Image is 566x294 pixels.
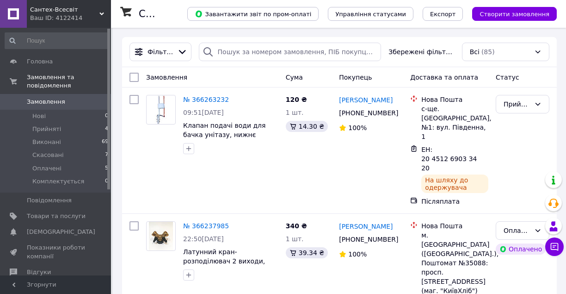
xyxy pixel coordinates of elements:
img: Фото товару [149,222,173,250]
span: 0 [105,177,108,186]
span: ЕН: 20 4512 6903 3420 [421,146,477,172]
div: Оплачено [504,225,530,236]
button: Завантажити звіт по пром-оплаті [187,7,319,21]
span: Сантех-Всесвіт [30,6,99,14]
span: 340 ₴ [286,222,307,230]
span: Створити замовлення [480,11,549,18]
a: Фото товару [146,95,176,125]
div: На шляху до одержувача [421,175,488,193]
button: Створити замовлення [472,7,557,21]
a: Латунний кран-розподілювач 2 виходи, 3/4" зовнішня × 3/4" внутрішня різьба [183,248,265,283]
button: Експорт [423,7,463,21]
span: Показники роботи компанії [27,244,86,260]
span: Cума [286,74,303,81]
span: Оплачені [32,164,62,173]
button: Чат з покупцем [545,238,564,256]
span: Покупець [339,74,372,81]
span: 5 [105,164,108,173]
a: Створити замовлення [463,10,557,17]
input: Пошук за номером замовлення, ПІБ покупця, номером телефону, Email, номером накладної [199,43,381,61]
span: Комплектується [32,177,84,186]
input: Пошук [5,32,109,49]
div: Нова Пошта [421,95,488,104]
span: 69 [102,138,108,146]
span: 4 [105,125,108,133]
span: Товари та послуги [27,212,86,220]
div: Ваш ID: 4122414 [30,14,111,22]
span: Замовлення [146,74,187,81]
h1: Список замовлень [139,8,233,19]
span: [DEMOGRAPHIC_DATA] [27,228,95,236]
div: Прийнято [504,99,530,109]
div: Оплачено [496,244,546,255]
span: 100% [348,124,367,131]
a: [PERSON_NAME] [339,95,393,105]
span: 7 [105,151,108,159]
div: Нова Пошта [421,221,488,231]
span: Виконані [32,138,61,146]
a: Фото товару [146,221,176,251]
img: Фото товару [153,95,169,124]
span: Статус [496,74,519,81]
span: Відгуки [27,268,51,276]
span: Повідомлення [27,196,72,205]
span: 0 [105,112,108,120]
span: 100% [348,250,367,258]
div: [PHONE_NUMBER] [337,106,396,119]
button: Управління статусами [328,7,413,21]
span: 1 шт. [286,109,304,116]
a: № 366263232 [183,96,229,103]
span: Доставка та оплата [410,74,478,81]
span: Замовлення [27,98,65,106]
span: 120 ₴ [286,96,307,103]
span: Прийняті [32,125,61,133]
span: Нові [32,112,46,120]
span: Збережені фільтри: [388,47,454,56]
span: (85) [481,48,495,56]
span: Скасовані [32,151,64,159]
span: Управління статусами [335,11,406,18]
div: Післяплата [421,197,488,206]
span: Експорт [430,11,456,18]
span: Головна [27,57,53,66]
div: с-ще. [GEOGRAPHIC_DATA], №1: вул. Південна, 1 [421,104,488,141]
a: Клапан подачі води для бачка унітазу, нижнє підведення 1/2" ([GEOGRAPHIC_DATA]) [183,122,266,157]
span: Замовлення та повідомлення [27,73,111,90]
span: Завантажити звіт по пром-оплаті [195,10,311,18]
a: [PERSON_NAME] [339,222,393,231]
div: [PHONE_NUMBER] [337,233,396,246]
div: 39.34 ₴ [286,247,328,258]
span: Всі [470,47,480,56]
a: № 366237985 [183,222,229,230]
span: 1 шт. [286,235,304,243]
span: 09:51[DATE] [183,109,224,116]
span: 22:50[DATE] [183,235,224,243]
div: 14.30 ₴ [286,121,328,132]
span: Фільтри [148,47,173,56]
